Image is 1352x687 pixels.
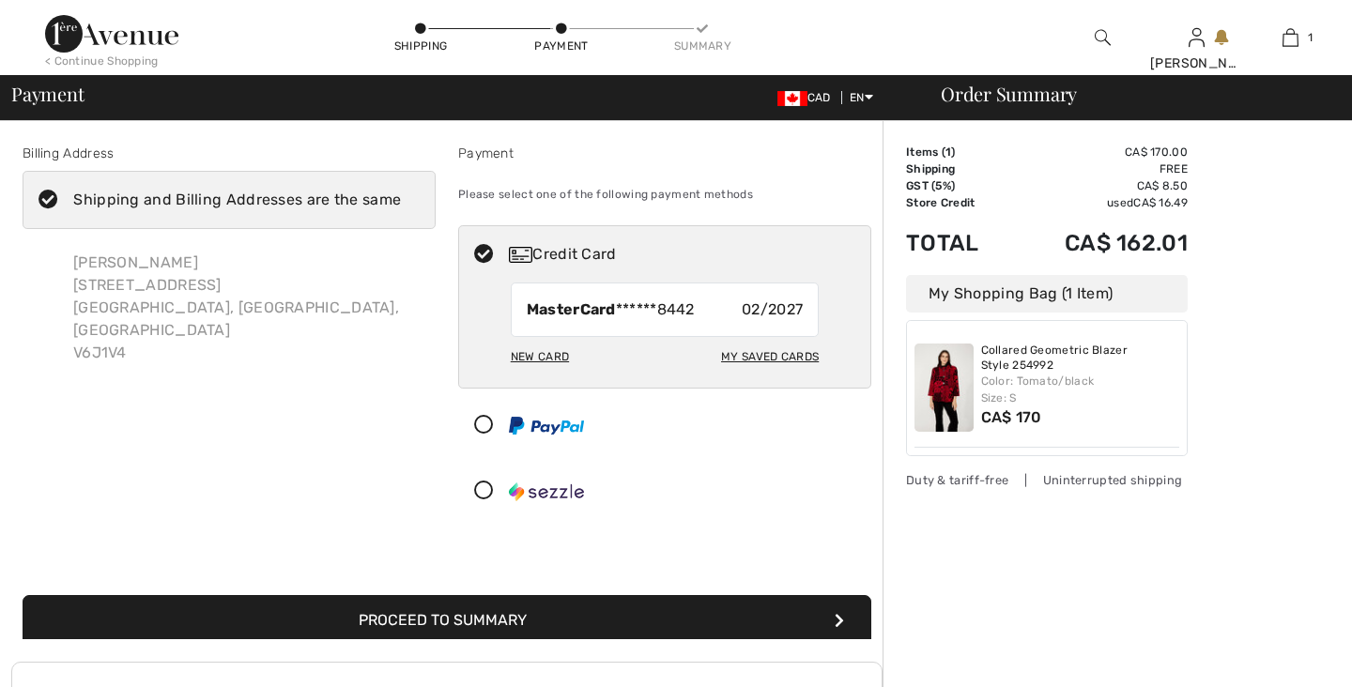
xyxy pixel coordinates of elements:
td: Store Credit [906,194,1011,211]
div: My Shopping Bag (1 Item) [906,275,1188,313]
img: search the website [1095,26,1111,49]
td: Free [1011,160,1189,177]
td: Items ( ) [906,144,1011,160]
span: 02/2027 [742,298,803,321]
strong: MasterCard [527,300,616,318]
img: My Bag [1283,26,1298,49]
span: Payment [11,84,84,103]
a: Sign In [1189,28,1205,46]
div: Payment [458,144,871,163]
img: 1ère Avenue [45,15,178,53]
img: PayPal [509,417,584,435]
div: Shipping [392,38,449,54]
span: CAD [777,91,838,104]
td: used [1011,194,1189,211]
div: Credit Card [509,243,858,266]
td: Shipping [906,160,1011,177]
img: Collared Geometric Blazer Style 254992 [914,343,974,432]
img: Credit Card [509,247,532,263]
a: Collared Geometric Blazer Style 254992 [981,343,1180,373]
td: CA$ 170.00 [1011,144,1189,160]
span: 1 [945,145,951,159]
img: My Info [1189,26,1205,49]
div: Shipping and Billing Addresses are the same [73,189,401,211]
td: GST (5%) [906,177,1011,194]
button: Proceed to Summary [23,595,871,646]
div: Color: Tomato/black Size: S [981,373,1180,406]
div: [PERSON_NAME] [1150,53,1242,73]
img: Sezzle [509,482,584,501]
td: CA$ 8.50 [1011,177,1189,194]
td: Total [906,211,1011,275]
span: CA$ 16.49 [1133,196,1188,209]
div: Summary [674,38,730,54]
div: < Continue Shopping [45,53,159,69]
div: New Card [511,341,569,373]
div: Please select one of the following payment methods [458,171,871,218]
td: CA$ 162.01 [1011,211,1189,275]
div: Payment [533,38,590,54]
div: [PERSON_NAME] [STREET_ADDRESS] [GEOGRAPHIC_DATA], [GEOGRAPHIC_DATA], [GEOGRAPHIC_DATA] V6J1V4 [58,237,436,379]
span: EN [850,91,873,104]
div: Billing Address [23,144,436,163]
span: CA$ 170 [981,408,1042,426]
span: 1 [1308,29,1313,46]
img: Canadian Dollar [777,91,807,106]
div: Duty & tariff-free | Uninterrupted shipping [906,471,1188,489]
a: 1 [1244,26,1336,49]
div: Order Summary [918,84,1341,103]
div: My Saved Cards [721,341,819,373]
